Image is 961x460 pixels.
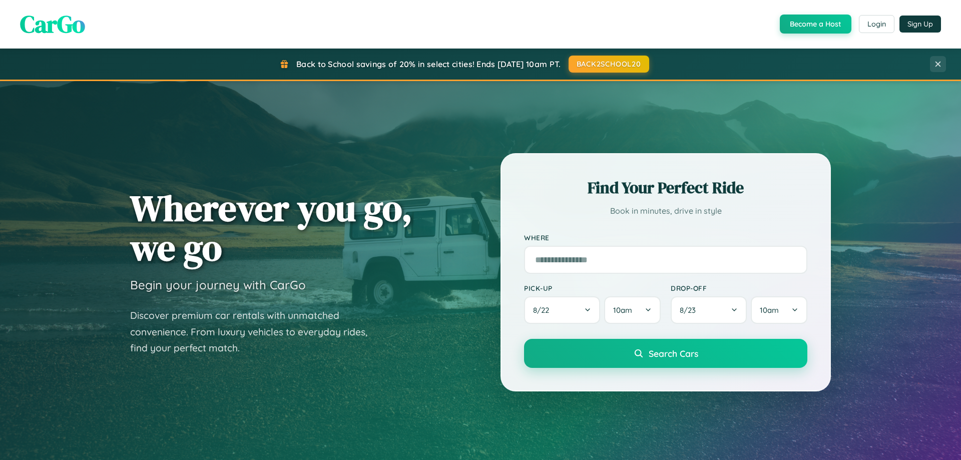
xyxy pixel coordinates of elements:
button: BACK2SCHOOL20 [569,56,649,73]
span: 10am [613,305,632,315]
p: Discover premium car rentals with unmatched convenience. From luxury vehicles to everyday rides, ... [130,307,380,356]
h1: Wherever you go, we go [130,188,412,267]
button: Login [859,15,894,33]
span: Search Cars [649,348,698,359]
h3: Begin your journey with CarGo [130,277,306,292]
p: Book in minutes, drive in style [524,204,807,218]
span: 10am [760,305,779,315]
button: Become a Host [780,15,851,34]
button: Sign Up [899,16,941,33]
button: 8/22 [524,296,600,324]
span: CarGo [20,8,85,41]
span: Back to School savings of 20% in select cities! Ends [DATE] 10am PT. [296,59,561,69]
label: Drop-off [671,284,807,292]
button: Search Cars [524,339,807,368]
label: Pick-up [524,284,661,292]
span: 8 / 22 [533,305,554,315]
label: Where [524,233,807,242]
button: 8/23 [671,296,747,324]
span: 8 / 23 [680,305,701,315]
h2: Find Your Perfect Ride [524,177,807,199]
button: 10am [604,296,661,324]
button: 10am [751,296,807,324]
